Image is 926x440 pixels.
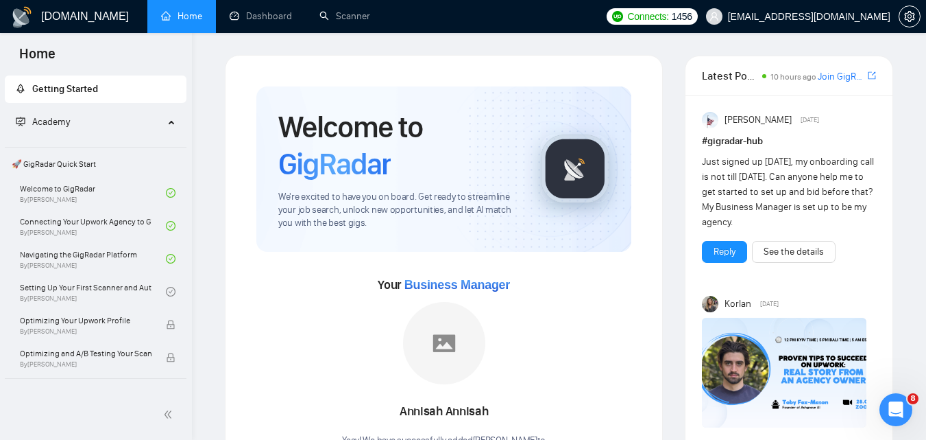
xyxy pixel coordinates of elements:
[20,178,166,208] a: Welcome to GigRadarBy[PERSON_NAME]
[20,360,151,369] span: By [PERSON_NAME]
[342,400,546,424] div: Annisah Annisah
[702,134,876,149] h1: # gigradar-hub
[702,241,747,263] button: Reply
[32,83,98,95] span: Getting Started
[879,393,912,426] iframe: Intercom live chat
[724,113,792,128] span: [PERSON_NAME]
[702,67,758,84] span: Latest Posts from the GigRadar Community
[32,116,70,128] span: Academy
[5,76,186,103] li: Getting Started
[20,277,166,307] a: Setting Up Your First Scanner and Auto-BidderBy[PERSON_NAME]
[278,191,519,230] span: We're excited to have you on board. Get ready to streamline your job search, unlock new opportuni...
[760,298,779,310] span: [DATE]
[319,10,370,22] a: searchScanner
[161,10,202,22] a: homeHome
[818,69,865,84] a: Join GigRadar Slack Community
[278,108,519,183] h1: Welcome to
[724,297,751,312] span: Korlan
[541,135,609,203] img: gigradar-logo.png
[6,150,185,178] span: 🚀 GigRadar Quick Start
[20,244,166,274] a: Navigating the GigRadar PlatformBy[PERSON_NAME]
[868,70,876,81] span: export
[764,244,824,259] a: See the details
[166,353,175,362] span: lock
[8,44,66,73] span: Home
[770,72,816,82] span: 10 hours ago
[702,318,866,428] img: F09C1F8H75G-Event%20with%20Tobe%20Fox-Mason.png
[16,116,70,128] span: Academy
[20,314,151,327] span: Optimizing Your Upwork Profile
[278,146,391,183] span: GigRadar
[627,9,668,24] span: Connects:
[714,244,735,259] a: Reply
[166,254,175,264] span: check-circle
[163,408,177,421] span: double-left
[20,327,151,336] span: By [PERSON_NAME]
[672,9,692,24] span: 1456
[702,296,718,312] img: Korlan
[16,117,25,126] span: fund-projection-screen
[612,11,623,22] img: upwork-logo.png
[6,382,185,409] span: 👑 Agency Success with GigRadar
[166,320,175,329] span: lock
[403,302,485,384] img: placeholder.png
[378,277,510,292] span: Your
[11,6,33,28] img: logo
[702,156,874,228] span: Just signed up [DATE], my onboarding call is not till [DATE]. Can anyone help me to get started t...
[166,188,175,198] span: check-circle
[230,10,292,22] a: dashboardDashboard
[907,393,918,404] span: 8
[801,114,819,126] span: [DATE]
[166,287,175,297] span: check-circle
[20,211,166,241] a: Connecting Your Upwork Agency to GigRadarBy[PERSON_NAME]
[899,11,920,22] span: setting
[752,241,836,263] button: See the details
[709,12,719,21] span: user
[702,112,718,128] img: Anisuzzaman Khan
[404,278,510,292] span: Business Manager
[868,69,876,82] a: export
[20,347,151,360] span: Optimizing and A/B Testing Your Scanner for Better Results
[16,84,25,93] span: rocket
[899,11,921,22] a: setting
[166,221,175,231] span: check-circle
[899,5,921,27] button: setting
